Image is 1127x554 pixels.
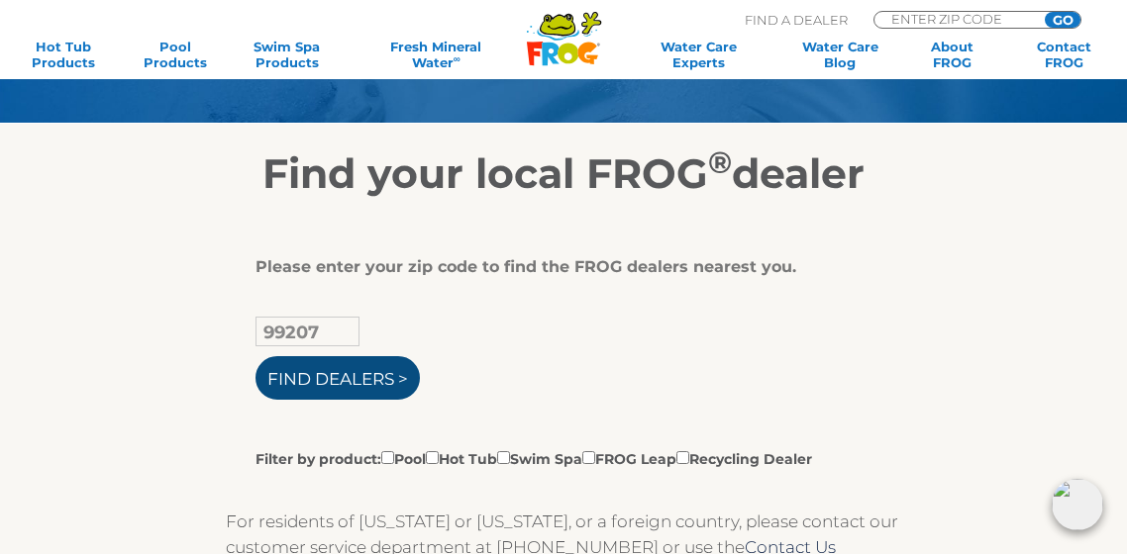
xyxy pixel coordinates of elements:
a: AboutFROG [908,39,995,70]
sup: ® [708,143,732,181]
input: Filter by product:PoolHot TubSwim SpaFROG LeapRecycling Dealer [426,451,439,464]
img: openIcon [1052,479,1103,530]
label: Filter by product: Pool Hot Tub Swim Spa FROG Leap Recycling Dealer [256,447,812,469]
input: Find Dealers > [256,356,420,400]
input: Filter by product:PoolHot TubSwim SpaFROG LeapRecycling Dealer [676,451,689,464]
input: GO [1045,12,1080,28]
p: Find A Dealer [745,11,848,29]
h2: Find your local FROG dealer [57,148,1070,198]
a: Swim SpaProducts [244,39,331,70]
a: ContactFROG [1020,39,1107,70]
input: Filter by product:PoolHot TubSwim SpaFROG LeapRecycling Dealer [582,451,595,464]
div: Please enter your zip code to find the FROG dealers nearest you. [256,257,856,277]
a: Hot TubProducts [20,39,107,70]
input: Zip Code Form [889,12,1023,26]
a: PoolProducts [132,39,219,70]
a: Water CareExperts [626,39,772,70]
a: Fresh MineralWater∞ [356,39,517,70]
sup: ∞ [454,53,461,64]
input: Filter by product:PoolHot TubSwim SpaFROG LeapRecycling Dealer [497,451,510,464]
a: Water CareBlog [796,39,883,70]
input: Filter by product:PoolHot TubSwim SpaFROG LeapRecycling Dealer [381,451,394,464]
